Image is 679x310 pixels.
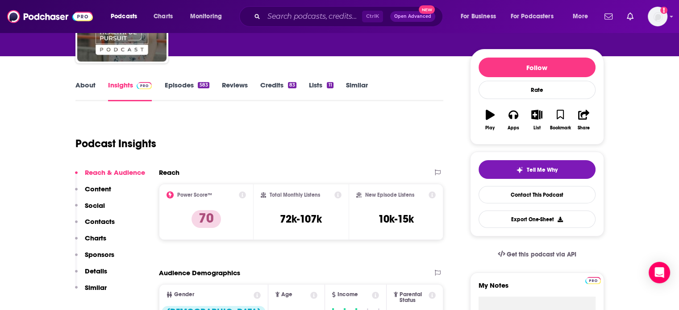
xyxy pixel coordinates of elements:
button: Content [75,185,111,201]
button: Reach & Audience [75,168,145,185]
button: open menu [454,9,507,24]
div: Share [578,125,590,131]
span: Monitoring [190,10,222,23]
span: Get this podcast via API [507,251,576,258]
div: Apps [508,125,519,131]
a: Show notifications dropdown [601,9,616,24]
button: open menu [505,9,567,24]
span: Podcasts [111,10,137,23]
img: Podchaser - Follow, Share and Rate Podcasts [7,8,93,25]
p: Reach & Audience [85,168,145,177]
p: Charts [85,234,106,242]
img: tell me why sparkle [516,166,523,174]
p: Similar [85,283,107,292]
a: Charts [148,9,178,24]
div: Bookmark [550,125,571,131]
div: Play [485,125,495,131]
button: Play [479,104,502,136]
button: Social [75,201,105,218]
a: Show notifications dropdown [623,9,637,24]
p: Content [85,185,111,193]
button: open menu [104,9,149,24]
div: Search podcasts, credits, & more... [248,6,451,27]
a: Contact This Podcast [479,186,596,203]
button: Open AdvancedNew [390,11,435,22]
span: For Business [461,10,496,23]
a: About [75,81,96,101]
span: Parental Status [400,292,427,303]
span: Age [281,292,292,298]
button: tell me why sparkleTell Me Why [479,160,596,179]
a: Similar [346,81,368,101]
button: Charts [75,234,106,250]
img: User Profile [648,7,667,26]
button: Show profile menu [648,7,667,26]
div: 11 [327,82,333,88]
p: Contacts [85,217,115,226]
div: 583 [198,82,209,88]
p: Sponsors [85,250,114,259]
button: Similar [75,283,107,300]
button: open menu [567,9,599,24]
p: Social [85,201,105,210]
span: More [573,10,588,23]
div: Open Intercom Messenger [649,262,670,283]
span: Open Advanced [394,14,431,19]
span: Charts [154,10,173,23]
a: Pro website [585,276,601,284]
span: For Podcasters [511,10,554,23]
img: Podchaser Pro [137,82,152,89]
p: Details [85,267,107,275]
h2: New Episode Listens [365,192,414,198]
button: Export One-Sheet [479,211,596,228]
label: My Notes [479,281,596,297]
a: Lists11 [309,81,333,101]
button: Bookmark [549,104,572,136]
span: New [419,5,435,14]
button: Follow [479,58,596,77]
button: Sponsors [75,250,114,267]
h1: Podcast Insights [75,137,156,150]
a: Reviews [222,81,248,101]
button: List [525,104,548,136]
button: Details [75,267,107,283]
button: open menu [184,9,233,24]
button: Apps [502,104,525,136]
div: 83 [288,82,296,88]
h3: 72k-107k [280,212,322,226]
h2: Audience Demographics [159,269,240,277]
a: Credits83 [260,81,296,101]
a: InsightsPodchaser Pro [108,81,152,101]
img: Podchaser Pro [585,277,601,284]
a: Episodes583 [164,81,209,101]
span: Logged in as Ashley_Beenen [648,7,667,26]
input: Search podcasts, credits, & more... [264,9,362,24]
span: Tell Me Why [527,166,558,174]
div: Rate [479,81,596,99]
button: Contacts [75,217,115,234]
h2: Total Monthly Listens [270,192,320,198]
span: Ctrl K [362,11,383,22]
h2: Power Score™ [177,192,212,198]
h2: Reach [159,168,179,177]
a: Get this podcast via API [491,244,583,265]
span: Gender [174,292,194,298]
button: Share [572,104,595,136]
span: Income [337,292,358,298]
h3: 10k-15k [378,212,414,226]
p: 70 [192,210,221,228]
div: List [533,125,541,131]
svg: Add a profile image [660,7,667,14]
